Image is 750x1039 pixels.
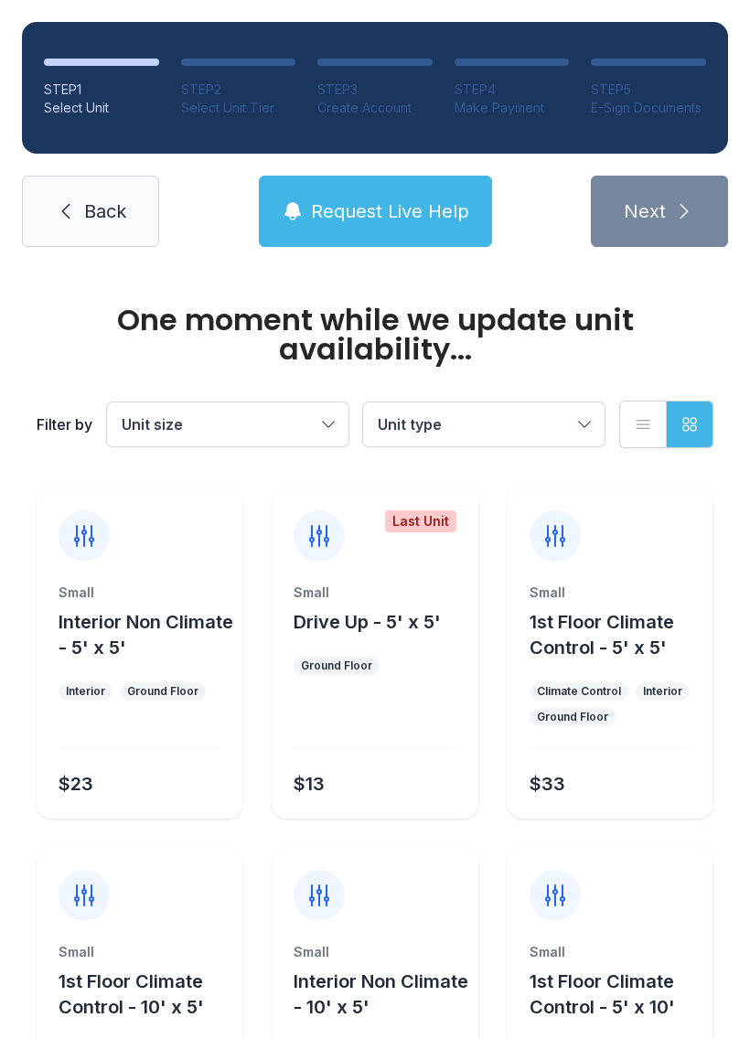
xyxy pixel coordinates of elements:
div: Select Unit Tier [181,99,296,117]
span: Interior Non Climate - 5' x 5' [59,611,233,659]
div: Create Account [317,99,433,117]
button: Interior Non Climate - 5' x 5' [59,609,235,660]
button: 1st Floor Climate Control - 10' x 5' [59,969,235,1020]
div: STEP 3 [317,80,433,99]
div: One moment while we update unit availability... [37,305,713,364]
span: 1st Floor Climate Control - 5' x 5' [530,611,674,659]
span: 1st Floor Climate Control - 10' x 5' [59,970,204,1018]
button: 1st Floor Climate Control - 5' x 10' [530,969,706,1020]
span: Unit size [122,415,183,434]
div: $13 [294,771,325,797]
span: 1st Floor Climate Control - 5' x 10' [530,970,675,1018]
div: Ground Floor [127,684,198,699]
div: Small [59,943,220,961]
div: Small [530,943,691,961]
div: Interior [66,684,105,699]
span: Request Live Help [311,198,469,224]
div: Climate Control [537,684,621,699]
span: Drive Up - 5' x 5' [294,611,441,633]
div: Small [530,584,691,602]
div: Select Unit [44,99,159,117]
button: Drive Up - 5' x 5' [294,609,441,635]
button: Unit type [363,402,605,446]
div: Filter by [37,413,92,435]
div: STEP 2 [181,80,296,99]
div: Interior [643,684,682,699]
span: Unit type [378,415,442,434]
div: Small [294,584,455,602]
button: 1st Floor Climate Control - 5' x 5' [530,609,706,660]
div: Make Payment [455,99,570,117]
button: Unit size [107,402,348,446]
div: $23 [59,771,93,797]
button: Interior Non Climate - 10' x 5' [294,969,470,1020]
span: Back [84,198,126,224]
div: STEP 5 [591,80,706,99]
div: $33 [530,771,565,797]
div: STEP 4 [455,80,570,99]
div: Ground Floor [301,659,372,673]
span: Next [624,198,666,224]
div: Small [294,943,455,961]
div: Small [59,584,220,602]
div: Last Unit [385,510,456,532]
div: E-Sign Documents [591,99,706,117]
div: STEP 1 [44,80,159,99]
div: Ground Floor [537,710,608,724]
span: Interior Non Climate - 10' x 5' [294,970,468,1018]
